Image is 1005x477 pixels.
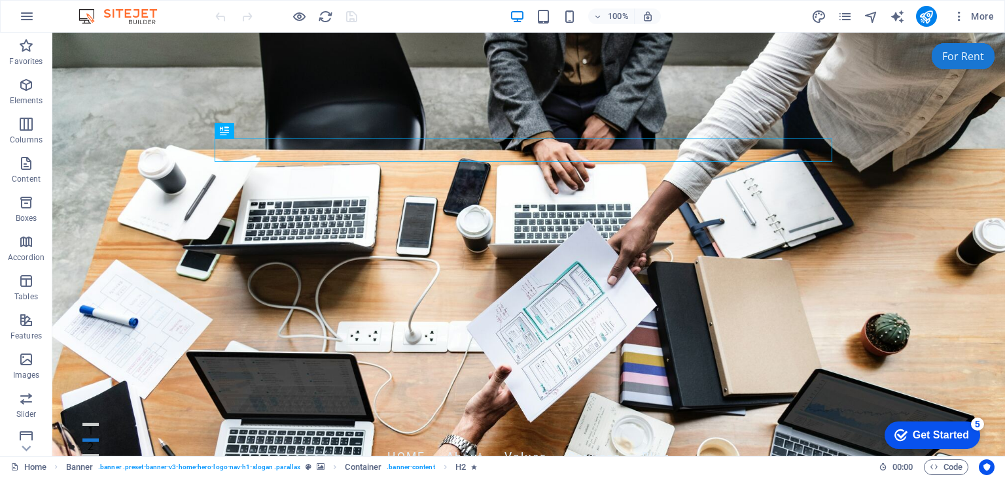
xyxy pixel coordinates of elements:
button: 1 [30,390,46,393]
button: navigator [864,8,879,24]
span: Code [930,459,962,475]
h6: 100% [608,8,629,24]
nav: breadcrumb [66,459,478,475]
div: Get Started [35,14,92,26]
span: Click to select. Double-click to edit [345,459,381,475]
button: 100% [588,8,635,24]
i: Reload page [318,9,333,24]
span: Click to select. Double-click to edit [455,459,466,475]
button: design [811,8,827,24]
p: Accordion [8,252,44,263]
p: Features [10,331,42,341]
p: Content [12,174,41,184]
button: Click here to leave preview mode and continue editing [291,8,307,24]
div: For Rent [879,10,942,37]
button: 2 [30,406,46,409]
p: Elements [10,95,43,106]
p: Columns [10,135,43,145]
button: 3 [30,421,46,425]
span: : [902,462,904,472]
button: Usercentrics [979,459,995,475]
div: 5 [94,3,107,16]
button: More [947,6,999,27]
button: Code [924,459,968,475]
p: Tables [14,291,38,302]
p: Boxes [16,213,37,223]
p: Images [13,370,40,380]
div: Get Started 5 items remaining, 0% complete [7,7,103,34]
span: More [953,10,994,23]
i: Pages (Ctrl+Alt+S) [837,9,853,24]
i: Design (Ctrl+Alt+Y) [811,9,826,24]
span: . banner-content [387,459,434,475]
i: On resize automatically adjust zoom level to fit chosen device. [642,10,654,22]
i: Publish [919,9,934,24]
button: reload [317,8,333,24]
a: Click to cancel selection. Double-click to open Pages [10,459,46,475]
i: AI Writer [890,9,905,24]
i: Navigator [864,9,879,24]
i: This element contains a background [317,463,325,470]
i: Element contains an animation [471,463,477,470]
span: Click to select. Double-click to edit [66,459,94,475]
p: Favorites [9,56,43,67]
span: . banner .preset-banner-v3-home-hero-logo-nav-h1-slogan .parallax [98,459,300,475]
span: 00 00 [892,459,913,475]
button: publish [916,6,937,27]
button: text_generator [890,8,906,24]
button: pages [837,8,853,24]
i: This element is a customizable preset [306,463,311,470]
img: Editor Logo [75,8,173,24]
p: Slider [16,409,37,419]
